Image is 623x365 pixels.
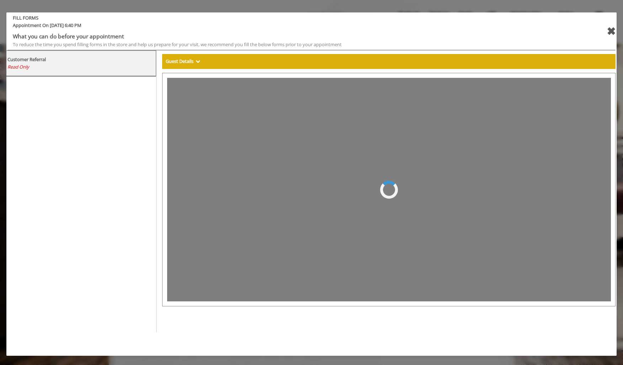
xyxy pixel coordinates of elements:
span: Show [196,58,200,64]
iframe: formsViewWeb [162,73,616,306]
b: FILL FORMS [7,14,564,22]
b: Guest Details [166,58,193,64]
span: Read Only [7,64,29,70]
div: Guest Details Show [162,54,616,69]
b: What you can do before your appointment [13,32,124,40]
div: close forms [607,23,616,40]
div: To reduce the time you spend filling forms in the store and help us prepare for your visit, we re... [13,41,559,48]
b: Customer Referral [7,56,46,63]
span: Appointment On [DATE] 6:40 PM [7,22,564,32]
